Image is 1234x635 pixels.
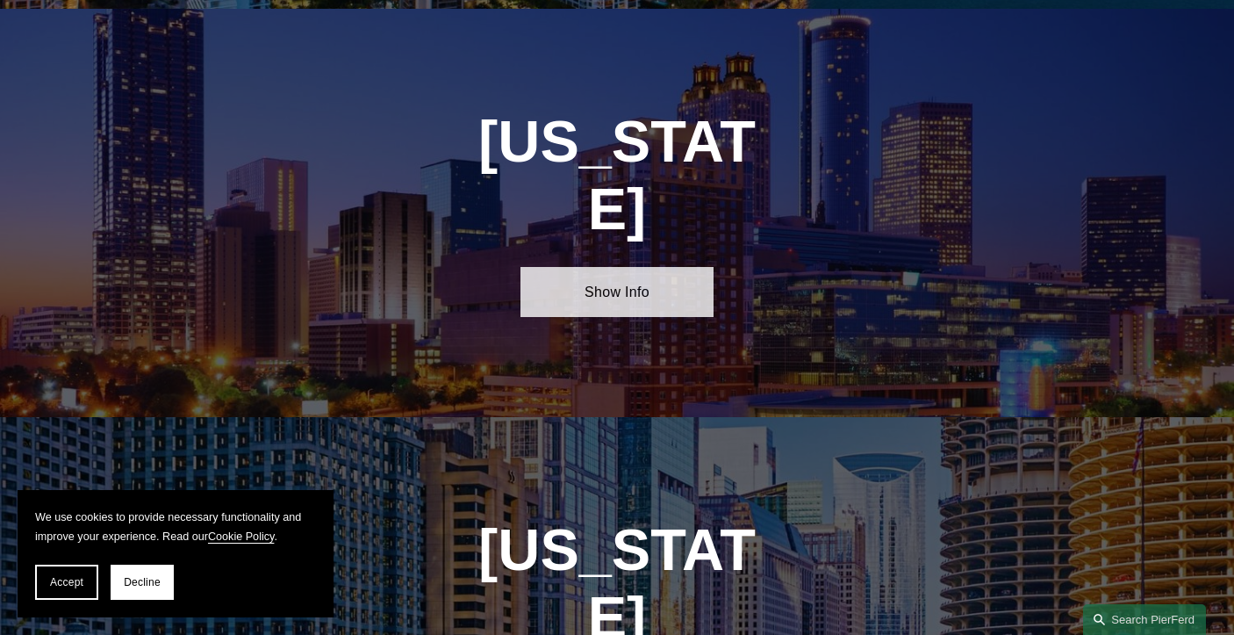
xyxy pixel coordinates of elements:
span: Decline [124,576,161,588]
h1: [US_STATE] [472,108,762,242]
p: We use cookies to provide necessary functionality and improve your experience. Read our . [35,508,316,547]
a: Cookie Policy [208,530,274,543]
button: Accept [35,565,98,600]
section: Cookie banner [18,490,334,617]
a: Show Info [520,267,714,317]
button: Decline [111,565,174,600]
a: Search this site [1083,604,1206,635]
span: Accept [50,576,83,588]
